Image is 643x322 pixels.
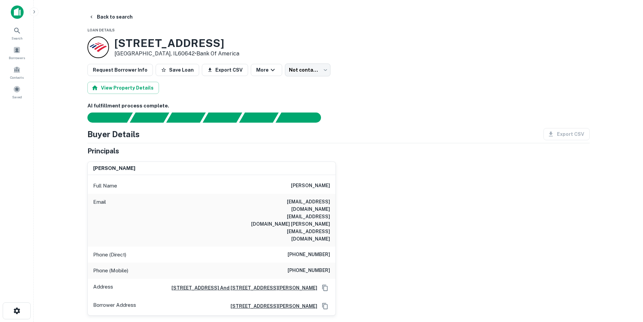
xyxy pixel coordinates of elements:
span: Search [11,35,23,41]
a: Bank Of America [196,50,239,57]
span: Saved [12,94,22,100]
a: Search [2,24,32,42]
h3: [STREET_ADDRESS] [114,37,239,50]
button: More [251,64,282,76]
button: Copy Address [320,283,330,293]
button: Save Loan [156,64,199,76]
button: Back to search [86,11,135,23]
iframe: Chat Widget [609,268,643,300]
a: Borrowers [2,44,32,62]
p: Phone (Direct) [93,251,126,259]
p: Full Name [93,182,117,190]
div: Principals found, still searching for contact information. This may take time... [239,113,278,123]
h4: Buyer Details [87,128,140,140]
button: View Property Details [87,82,159,94]
a: Saved [2,83,32,101]
h6: [PHONE_NUMBER] [288,251,330,259]
h6: [PERSON_NAME] [291,182,330,190]
span: Loan Details [87,28,115,32]
h6: [PHONE_NUMBER] [288,267,330,275]
div: Principals found, AI now looking for contact information... [203,113,242,123]
p: Email [93,198,106,243]
div: Documents found, AI parsing details... [166,113,206,123]
div: Sending borrower request to AI... [79,113,130,123]
a: Contacts [2,63,32,81]
h6: AI fulfillment process complete. [87,102,590,110]
a: [STREET_ADDRESS] And [STREET_ADDRESS][PERSON_NAME] [166,284,317,292]
p: Borrower Address [93,301,136,311]
h6: [PERSON_NAME] [93,165,135,172]
img: capitalize-icon.png [11,5,24,19]
span: Borrowers [9,55,25,60]
span: Contacts [10,75,24,80]
p: Address [93,283,113,293]
button: Copy Address [320,301,330,311]
h5: Principals [87,146,119,156]
button: Request Borrower Info [87,64,153,76]
p: [GEOGRAPHIC_DATA], IL60642 • [114,50,239,58]
div: Your request is received and processing... [130,113,169,123]
h6: [EMAIL_ADDRESS][DOMAIN_NAME] [EMAIL_ADDRESS][DOMAIN_NAME] [PERSON_NAME][EMAIL_ADDRESS][DOMAIN_NAME] [249,198,330,243]
button: Export CSV [202,64,248,76]
p: Phone (Mobile) [93,267,128,275]
a: [STREET_ADDRESS][PERSON_NAME] [225,302,317,310]
div: Not contacted [285,64,330,76]
div: AI fulfillment process complete. [276,113,329,123]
